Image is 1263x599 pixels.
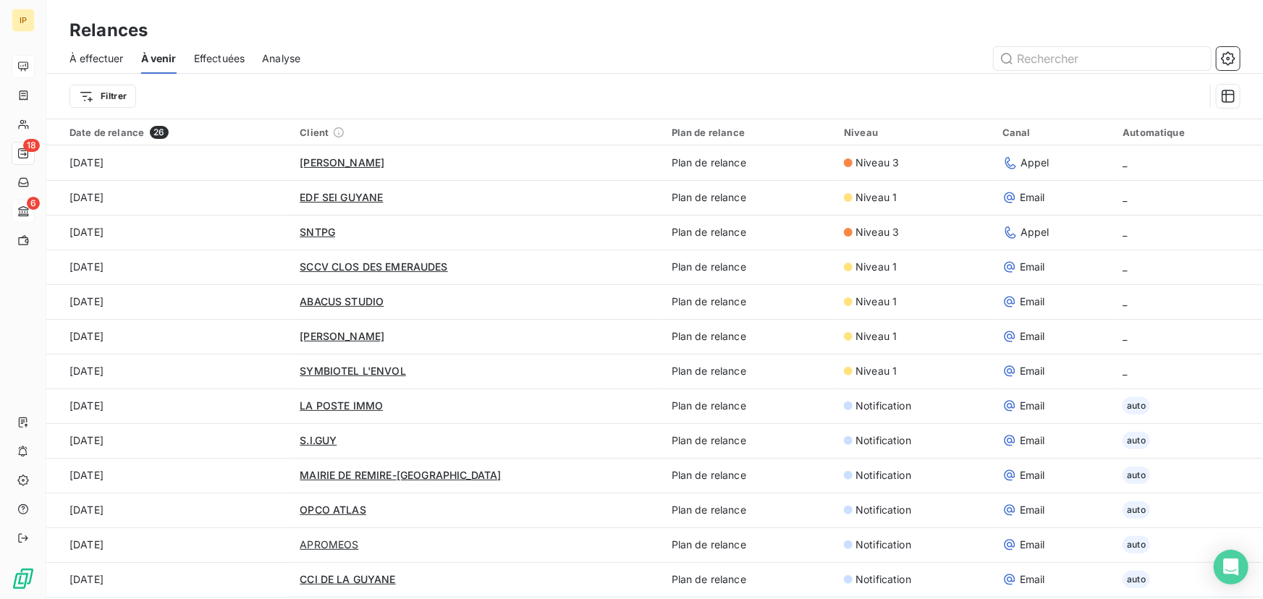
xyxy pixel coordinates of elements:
span: Email [1020,538,1045,552]
span: Email [1020,468,1045,483]
span: Analyse [262,51,300,66]
div: Canal [1002,127,1105,138]
td: [DATE] [46,458,291,493]
span: Niveau 1 [856,294,897,309]
span: À effectuer [69,51,124,66]
span: ABACUS STUDIO [300,295,384,307]
span: À venir [141,51,177,66]
h3: Relances [69,17,148,43]
div: IP [12,9,35,32]
span: Niveau 3 [856,156,899,170]
span: Notification [856,538,911,552]
span: APROMEOS [300,538,358,552]
div: Niveau [844,127,985,138]
span: CCI DE LA GUYANE [300,573,395,585]
span: _ [1123,330,1127,342]
span: 26 [150,126,168,139]
span: _ [1123,295,1127,307]
span: SYMBIOTEL L'ENVOL [300,365,406,377]
span: Niveau 3 [856,225,899,239]
span: Email [1020,260,1045,274]
span: Client [300,127,329,138]
td: [DATE] [46,145,291,180]
span: _ [1123,260,1127,273]
input: Rechercher [994,47,1211,70]
td: [DATE] [46,250,291,284]
span: Appel [1021,156,1049,170]
td: [DATE] [46,180,291,215]
button: Filtrer [69,85,136,108]
div: Automatique [1123,127,1254,138]
td: Plan de relance [663,284,835,319]
td: [DATE] [46,423,291,458]
td: [DATE] [46,319,291,354]
td: [DATE] [46,527,291,562]
span: SNTPG [300,226,335,238]
span: Email [1020,433,1045,448]
td: Plan de relance [663,145,835,180]
span: Email [1020,294,1045,309]
td: Plan de relance [663,562,835,597]
span: 18 [23,139,40,152]
span: Email [1020,329,1045,344]
span: OPCO ATLAS [300,504,366,516]
span: Notification [856,572,911,587]
td: Plan de relance [663,354,835,388]
span: EDF SEI GUYANE [300,191,383,203]
span: auto [1123,467,1150,484]
span: MAIRIE DE REMIRE-[GEOGRAPHIC_DATA] [300,469,501,481]
span: Email [1020,572,1045,587]
span: 6 [27,197,40,210]
div: Open Intercom Messenger [1214,550,1249,585]
td: Plan de relance [663,388,835,423]
span: Email [1020,190,1045,205]
span: Niveau 1 [856,364,897,378]
td: Plan de relance [663,180,835,215]
td: Plan de relance [663,493,835,527]
td: Plan de relance [663,319,835,354]
td: Plan de relance [663,458,835,493]
span: LA POSTE IMMO [300,399,383,412]
td: [DATE] [46,388,291,423]
span: auto [1123,501,1150,519]
span: auto [1123,432,1150,449]
span: Effectuées [194,51,245,66]
span: Niveau 1 [856,260,897,274]
td: [DATE] [46,354,291,388]
span: _ [1123,156,1127,169]
span: Notification [856,399,911,413]
span: S.I.GUY [300,434,337,446]
span: [PERSON_NAME] [300,156,384,169]
span: Email [1020,503,1045,517]
span: auto [1123,536,1150,553]
td: [DATE] [46,215,291,250]
td: [DATE] [46,284,291,319]
td: [DATE] [46,562,291,597]
td: [DATE] [46,493,291,527]
span: Niveau 1 [856,329,897,344]
img: Logo LeanPay [12,567,35,590]
td: Plan de relance [663,215,835,250]
span: Email [1020,364,1045,378]
span: _ [1123,191,1127,203]
span: auto [1123,397,1150,415]
span: SCCV CLOS DES EMERAUDES [300,260,447,273]
span: _ [1123,226,1127,238]
td: Plan de relance [663,250,835,284]
span: Notification [856,433,911,448]
span: [PERSON_NAME] [300,330,384,342]
div: Plan de relance [672,127,827,138]
span: Email [1020,399,1045,413]
td: Plan de relance [663,527,835,562]
span: Notification [856,503,911,517]
span: auto [1123,571,1150,588]
span: Appel [1021,225,1049,239]
span: Niveau 1 [856,190,897,205]
div: Date de relance [69,126,282,139]
span: _ [1123,365,1127,377]
span: Notification [856,468,911,483]
td: Plan de relance [663,423,835,458]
